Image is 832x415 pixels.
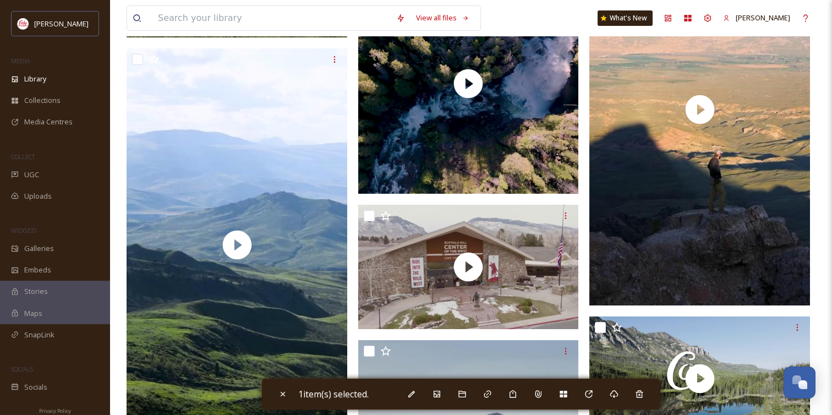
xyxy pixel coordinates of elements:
[298,388,369,400] span: 1 item(s) selected.
[24,95,61,106] span: Collections
[18,18,29,29] img: images%20(1).png
[11,365,33,373] span: SOCIALS
[358,205,579,329] img: thumbnail
[736,13,790,23] span: [PERSON_NAME]
[410,7,475,29] a: View all files
[718,7,796,29] a: [PERSON_NAME]
[24,330,54,340] span: SnapLink
[24,286,48,297] span: Stories
[152,6,391,30] input: Search your library
[24,265,51,275] span: Embeds
[24,308,42,319] span: Maps
[24,382,47,392] span: Socials
[39,407,71,414] span: Privacy Policy
[34,19,89,29] span: [PERSON_NAME]
[24,191,52,201] span: Uploads
[598,10,653,26] a: What's New
[11,57,30,65] span: MEDIA
[784,367,815,398] button: Open Chat
[11,152,35,161] span: COLLECT
[24,74,46,84] span: Library
[24,170,39,180] span: UGC
[24,117,73,127] span: Media Centres
[24,243,54,254] span: Galleries
[11,226,36,234] span: WIDGETS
